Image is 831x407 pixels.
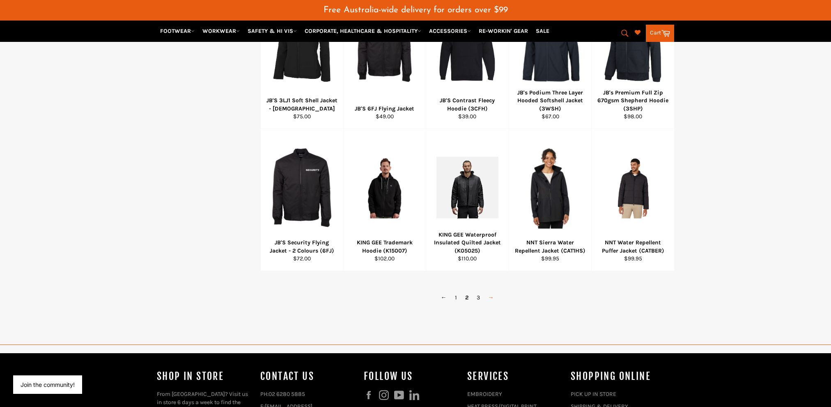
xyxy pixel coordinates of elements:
[157,24,198,38] a: FOOTWEAR
[343,129,426,271] a: KING GEE Trademark Hoodie (K15007)KING GEE Trademark Hoodie (K15007)$102.00
[199,24,243,38] a: WORKWEAR
[266,97,338,113] div: JB'S 3LJ1 Soft Shell Jacket - [DEMOGRAPHIC_DATA]
[475,24,531,38] a: RE-WORKIN' GEAR
[301,24,425,38] a: CORPORATE, HEALTHCARE & HOSPITALITY
[514,239,586,255] div: NNT Sierra Water Repellent Jacket (CAT1HS)
[260,129,343,271] a: JB'S Security Flying Jacket - 2 Colours (6FJ)JB'S Security Flying Jacket - 2 Colours (6FJ)$72.00
[467,391,502,398] a: EMBROIDERY
[349,239,421,255] div: KING GEE Trademark Hoodie (K15007)
[266,239,338,255] div: JB'S Security Flying Jacket - 2 Colours (6FJ)
[533,24,553,38] a: SALE
[426,24,474,38] a: ACCESSORIES
[461,292,473,304] span: 2
[484,292,498,304] a: →
[597,239,669,255] div: NNT Water Repellent Puffer Jacket (CATBER)
[571,391,616,398] a: PICK UP IN STORE
[324,6,508,14] span: Free Australia-wide delivery for orders over $99
[269,391,305,398] a: 02 6280 5885
[432,97,504,113] div: JB'S Contrast Fleecy Hoodie (3CFH)
[437,292,451,304] a: ←
[244,24,300,38] a: SAFETY & HI VIS
[591,129,674,271] a: NNT Water Repellent Puffer Jacket (CATBER)NNT Water Repellent Puffer Jacket (CATBER)$99.95
[260,390,356,398] p: PH:
[157,370,252,383] h4: Shop In Store
[597,89,669,113] div: JB's Premium Full Zip 670gsm Shepherd Hoodie (3SHP)
[509,129,592,271] a: NNT Sierra Water Repellent Jacket (CAT1HS)NNT Sierra Water Repellent Jacket (CAT1HS)$99.95
[364,370,459,383] h4: Follow us
[21,381,75,388] button: Join the community!
[467,370,562,383] h4: services
[473,292,484,304] a: 3
[451,292,461,304] a: 1
[646,25,674,42] a: Cart
[432,231,504,255] div: KING GEE Waterproof Insulated Quilted Jacket (K05025)
[260,370,356,383] h4: Contact Us
[514,89,586,113] div: JB's Podium Three Layer Hooded Softshell Jacket (3WSH)
[426,129,509,271] a: KING GEE Waterproof Insulated Quilted Jacket (K05025)KING GEE Waterproof Insulated Quilted Jacket...
[571,370,666,383] h4: SHOPPING ONLINE
[349,105,421,113] div: JB'S 6FJ Flying Jacket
